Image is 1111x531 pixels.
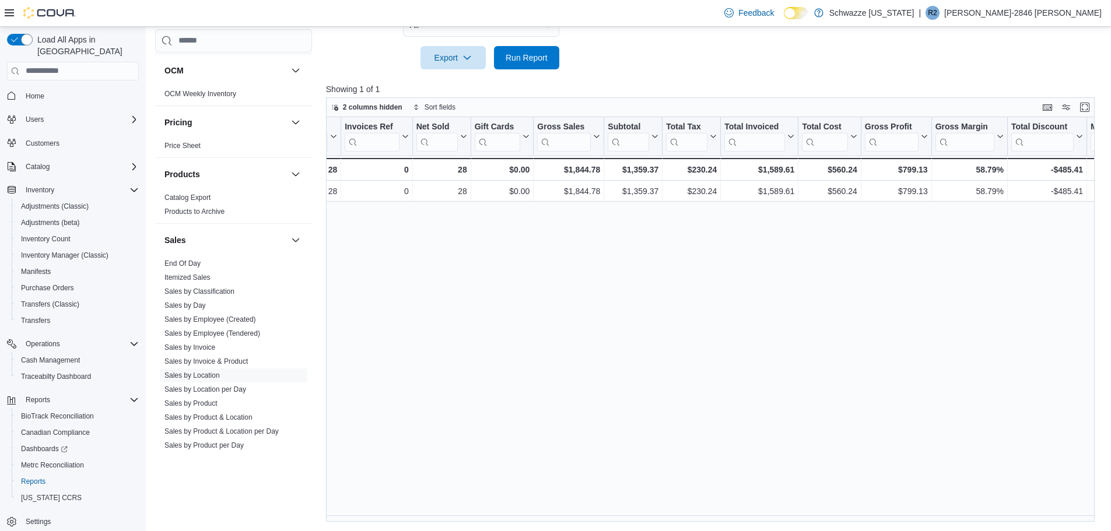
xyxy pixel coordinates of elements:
a: [US_STATE] CCRS [16,491,86,505]
span: Inventory Manager (Classic) [21,251,108,260]
a: Feedback [720,1,779,24]
span: Adjustments (Classic) [21,202,89,211]
p: [PERSON_NAME]-2846 [PERSON_NAME] [944,6,1102,20]
span: 2 columns hidden [343,103,402,112]
a: Sales by Employee (Tendered) [164,329,260,337]
button: Canadian Compliance [12,424,143,441]
div: $1,589.61 [724,163,794,177]
a: Sales by Product & Location [164,413,253,421]
span: Metrc Reconciliation [16,458,139,472]
div: Invoices Ref [345,121,399,132]
a: Sales by Invoice & Product [164,357,248,365]
span: Washington CCRS [16,491,139,505]
span: Adjustments (beta) [16,216,139,230]
button: Inventory [21,183,59,197]
a: BioTrack Reconciliation [16,409,99,423]
div: $0.00 [474,184,530,198]
span: BioTrack Reconciliation [21,412,94,421]
button: Sales [289,233,303,247]
div: -$485.41 [1011,163,1083,177]
a: Price Sheet [164,142,201,150]
div: $560.24 [802,184,857,198]
button: Transfers (Classic) [12,296,143,312]
div: Net Sold [416,121,457,132]
span: Dashboards [21,444,68,453]
span: Reports [16,474,139,488]
img: Cova [23,7,76,19]
button: Net Sold [416,121,467,151]
a: Sales by Invoice [164,343,215,351]
div: 28 [416,184,467,198]
a: Canadian Compliance [16,425,94,439]
span: Manifests [21,267,51,276]
a: Itemized Sales [164,273,211,282]
span: Inventory [21,183,139,197]
div: Total Cost [802,121,847,151]
button: Products [164,168,286,180]
div: Gift Card Sales [474,121,520,151]
a: Cash Management [16,353,85,367]
div: $799.13 [865,163,928,177]
div: Total Discount [1011,121,1074,151]
span: Reports [21,393,139,407]
button: Keyboard shortcuts [1040,100,1054,114]
button: Manifests [12,263,143,280]
button: Operations [2,336,143,352]
button: OCM [164,65,286,76]
button: Customers [2,135,143,152]
span: Dashboards [16,442,139,456]
span: Cash Management [16,353,139,367]
button: Cash Management [12,352,143,368]
button: Settings [2,513,143,530]
span: Sales by Product [164,399,218,408]
a: Customers [21,136,64,150]
div: Total Tax [666,121,707,132]
span: Sort fields [425,103,455,112]
a: Manifests [16,265,55,279]
div: 0 [345,184,408,198]
span: Operations [26,339,60,349]
span: Transfers [21,316,50,325]
div: Gross Sales [537,121,591,132]
button: Catalog [2,159,143,175]
div: OCM [155,87,312,106]
span: Inventory Count [16,232,139,246]
a: Transfers (Classic) [16,297,84,311]
a: Metrc Reconciliation [16,458,89,472]
div: 28 [269,184,337,198]
span: Purchase Orders [21,283,74,293]
button: Purchase Orders [12,280,143,296]
button: Total Discount [1011,121,1083,151]
button: Reports [2,392,143,408]
button: Gross Profit [865,121,928,151]
a: Transfers [16,314,55,328]
span: Transfers [16,314,139,328]
div: Sales [155,256,312,457]
span: Home [21,89,139,103]
div: Total Discount [1011,121,1074,132]
div: 58.79% [935,163,1003,177]
a: Inventory Count [16,232,75,246]
div: Invoices Sold [269,121,328,132]
a: Sales by Location [164,371,220,379]
span: Manifests [16,265,139,279]
a: Catalog Export [164,194,211,202]
button: Total Cost [802,121,857,151]
button: Catalog [21,160,54,174]
span: Transfers (Classic) [16,297,139,311]
span: Operations [21,337,139,351]
h3: OCM [164,65,184,76]
div: 28 [269,163,337,177]
button: Users [21,112,48,126]
button: Export [420,46,486,69]
p: | [919,6,921,20]
a: Sales by Product & Location per Day [164,427,279,435]
button: Users [2,111,143,128]
button: Enter fullscreen [1078,100,1092,114]
div: Products [155,191,312,223]
span: Traceabilty Dashboard [16,370,139,384]
span: Products to Archive [164,207,225,216]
